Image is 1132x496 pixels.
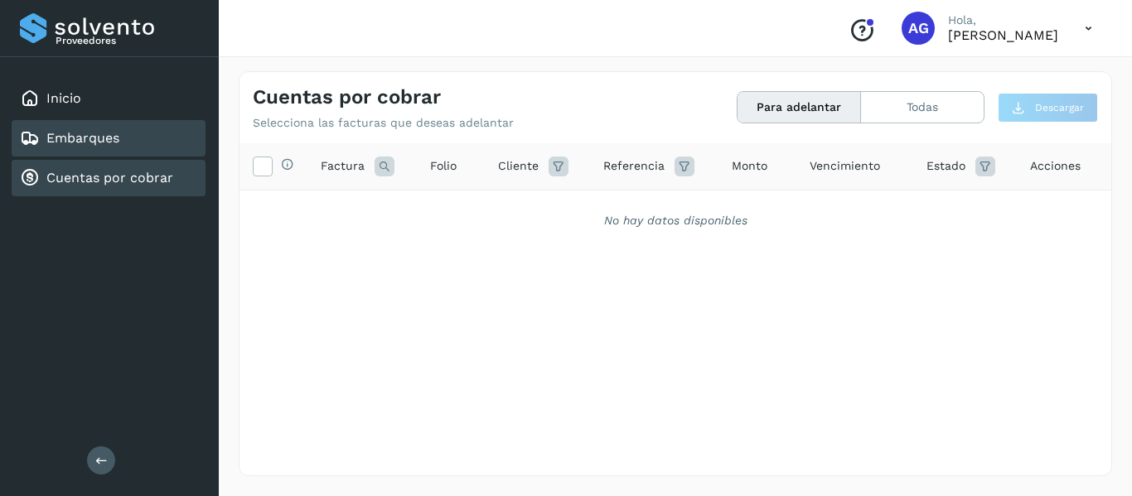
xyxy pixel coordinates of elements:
[948,13,1058,27] p: Hola,
[46,130,119,146] a: Embarques
[948,27,1058,43] p: ALFONSO García Flores
[861,92,984,123] button: Todas
[732,157,767,175] span: Monto
[46,170,173,185] a: Cuentas por cobrar
[498,157,539,175] span: Cliente
[261,212,1090,229] div: No hay datos disponibles
[738,92,861,123] button: Para adelantar
[1030,157,1081,175] span: Acciones
[430,157,457,175] span: Folio
[603,157,665,175] span: Referencia
[321,157,365,175] span: Factura
[12,160,206,196] div: Cuentas por cobrar
[810,157,880,175] span: Vencimiento
[926,157,965,175] span: Estado
[46,90,81,106] a: Inicio
[56,35,199,46] p: Proveedores
[998,93,1098,123] button: Descargar
[1035,100,1084,115] span: Descargar
[12,80,206,117] div: Inicio
[253,85,441,109] h4: Cuentas por cobrar
[253,116,514,130] p: Selecciona las facturas que deseas adelantar
[12,120,206,157] div: Embarques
